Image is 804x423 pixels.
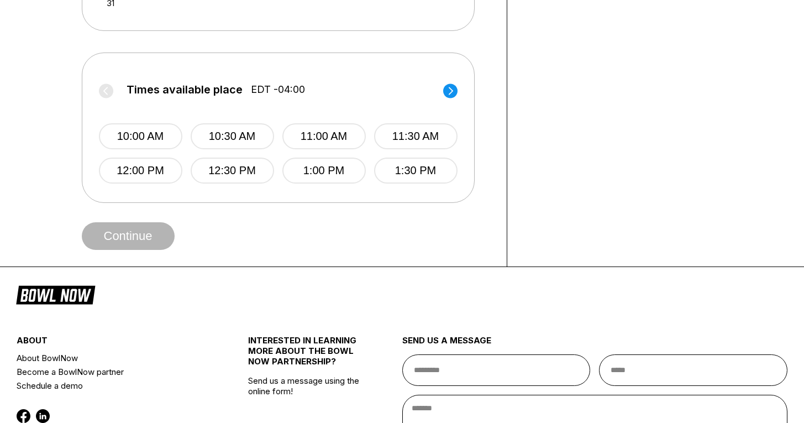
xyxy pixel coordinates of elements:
[99,158,182,184] button: 12:00 PM
[282,158,366,184] button: 1:00 PM
[374,158,458,184] button: 1:30 PM
[402,335,788,354] div: send us a message
[17,351,209,365] a: About BowlNow
[248,335,364,375] div: INTERESTED IN LEARNING MORE ABOUT THE BOWL NOW PARTNERSHIP?
[17,365,209,379] a: Become a BowlNow partner
[251,83,305,96] span: EDT -04:00
[191,123,274,149] button: 10:30 AM
[282,123,366,149] button: 11:00 AM
[99,123,182,149] button: 10:00 AM
[17,335,209,351] div: about
[17,379,209,393] a: Schedule a demo
[127,83,243,96] span: Times available place
[191,158,274,184] button: 12:30 PM
[374,123,458,149] button: 11:30 AM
